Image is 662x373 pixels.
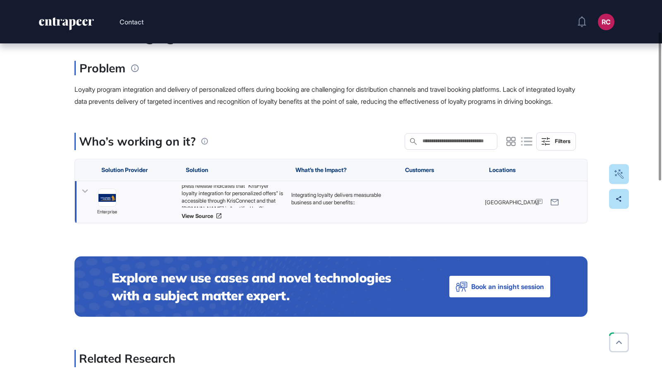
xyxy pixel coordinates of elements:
[97,208,117,216] span: enterprise
[489,167,516,173] span: Locations
[182,185,283,208] div: Singapore Airlines provides KrisFlyer loyalty integration via its KrisConnect program, enabling l...
[120,17,144,27] button: Contact
[300,213,393,235] li: : loyalty integration enables targeted offers that reflect traveler status and preferences.
[74,61,125,75] h3: Problem
[98,194,116,201] img: image
[405,167,434,173] span: Customers
[74,85,575,105] span: Loyalty program integration and delivery of personalized offers during booking are challenging fo...
[291,191,393,206] p: Integrating loyalty delivers measurable business and user benefits::
[471,281,544,293] span: Book an insight session
[79,133,196,150] p: Who’s working on it?
[555,138,571,144] div: Filters
[536,132,576,151] button: Filters
[98,189,116,207] a: image
[38,17,95,33] a: entrapeer-logo
[182,213,283,219] a: View Source
[598,14,614,30] button: RC
[485,198,539,206] span: [GEOGRAPHIC_DATA]
[112,269,416,305] h4: Explore new use cases and novel technologies with a subject matter expert.
[74,5,588,44] div: Enabling Loyalty-Driven Personalized Offers in Travel Booking to Boost Engagement and Revenue Ret...
[101,167,148,173] span: Solution Provider
[300,213,362,220] strong: Improved offer relevance
[449,276,550,298] button: Book an insight session
[186,167,208,173] span: Solution
[295,167,347,173] span: What’s the Impact?
[74,350,175,367] div: Related Research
